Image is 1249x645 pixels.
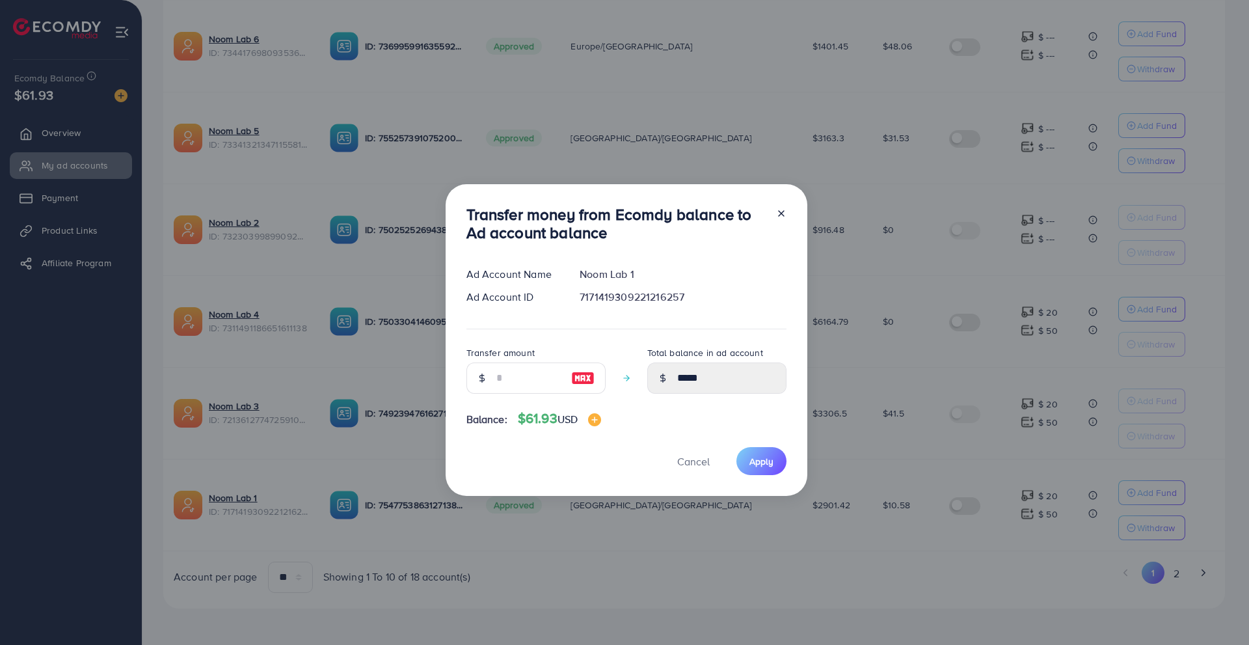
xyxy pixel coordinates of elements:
button: Cancel [661,447,726,475]
div: Ad Account Name [456,267,570,282]
span: USD [557,412,578,426]
h4: $61.93 [518,411,601,427]
img: image [588,413,601,426]
div: Ad Account ID [456,290,570,305]
label: Transfer amount [466,346,535,359]
h3: Transfer money from Ecomdy balance to Ad account balance [466,205,766,243]
div: 7171419309221216257 [569,290,796,305]
label: Total balance in ad account [647,346,763,359]
span: Apply [749,455,773,468]
span: Balance: [466,412,507,427]
button: Apply [736,447,786,475]
div: Noom Lab 1 [569,267,796,282]
span: Cancel [677,454,710,469]
iframe: Chat [1194,586,1239,635]
img: image [571,370,595,386]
